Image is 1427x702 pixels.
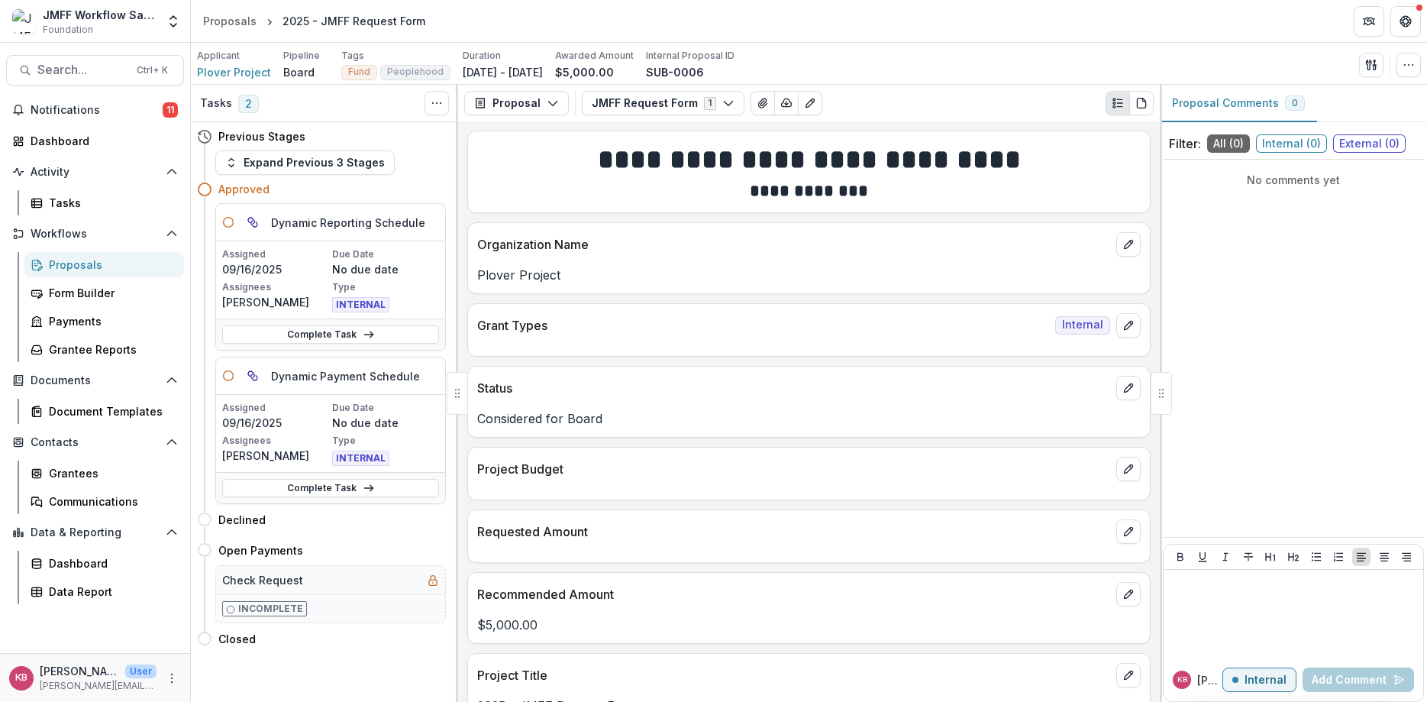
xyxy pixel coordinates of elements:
button: Bold [1171,548,1190,566]
div: Proposals [49,257,172,273]
div: Ctrl + K [134,62,171,79]
p: $5,000.00 [477,616,1141,634]
span: Search... [37,63,128,77]
div: Grantee Reports [49,341,172,357]
button: Open Workflows [6,222,184,246]
button: Partners [1354,6,1384,37]
p: [PERSON_NAME][EMAIL_ADDRESS][DOMAIN_NAME] [40,679,157,693]
div: Tasks [49,195,172,211]
h4: Declined [218,512,266,528]
p: Due Date [332,401,439,415]
div: Katie Baron [1177,676,1187,684]
div: Katie Baron [15,673,27,683]
img: JMFF Workflow Sandbox [12,9,37,34]
span: INTERNAL [332,451,389,466]
p: 09/16/2025 [222,261,329,277]
a: Grantee Reports [24,337,184,362]
nav: breadcrumb [197,10,431,32]
p: Assignees [222,280,329,294]
button: View dependent tasks [241,210,265,235]
span: 2 [238,95,259,113]
p: Requested Amount [477,522,1110,541]
p: Board [283,64,315,80]
span: Internal ( 0 ) [1256,134,1327,153]
div: Form Builder [49,285,172,301]
h5: Dynamic Payment Schedule [271,368,420,384]
a: Form Builder [24,280,184,306]
p: Type [332,434,439,448]
p: Duration [463,49,501,63]
p: SUB-0006 [646,64,704,80]
p: [DATE] - [DATE] [463,64,543,80]
p: Status [477,379,1110,397]
p: Organization Name [477,235,1110,254]
div: Communications [49,493,172,510]
button: edit [1116,232,1141,257]
button: edit [1116,457,1141,481]
button: Align Right [1397,548,1416,566]
a: Payments [24,309,184,334]
div: Data Report [49,584,172,600]
p: Recommended Amount [477,585,1110,603]
button: edit [1116,376,1141,400]
p: Considered for Board [477,409,1141,428]
p: Tags [341,49,364,63]
p: Internal [1245,674,1287,687]
button: PDF view [1129,91,1154,115]
button: edit [1116,582,1141,607]
p: [PERSON_NAME] [222,294,329,310]
div: JMFF Workflow Sandbox [43,7,157,23]
a: Communications [24,489,184,514]
button: Heading 2 [1284,548,1303,566]
button: Strike [1239,548,1258,566]
a: Grantees [24,461,184,486]
h3: Tasks [200,97,232,110]
button: Open Documents [6,368,184,393]
button: Add Comment [1303,668,1414,692]
p: Project Budget [477,460,1110,478]
p: Applicant [197,49,240,63]
div: Payments [49,313,172,329]
p: Assignees [222,434,329,448]
p: User [125,665,157,678]
button: edit [1116,313,1141,338]
h4: Approved [218,181,270,197]
a: Proposals [197,10,263,32]
button: Ordered List [1329,548,1348,566]
button: Align Center [1375,548,1393,566]
button: Notifications11 [6,98,184,122]
button: Proposal [464,91,569,115]
button: Open Activity [6,160,184,184]
p: Assigned [222,401,329,415]
span: Peoplehood [387,66,444,77]
span: Internal [1055,316,1110,335]
a: Complete Task [222,479,439,497]
a: Complete Task [222,325,439,344]
button: JMFF Request Form1 [582,91,744,115]
div: Dashboard [31,133,172,149]
button: Get Help [1390,6,1421,37]
p: 09/16/2025 [222,415,329,431]
span: Workflows [31,228,160,241]
a: Tasks [24,190,184,215]
span: Notifications [31,104,163,117]
p: Filter: [1169,134,1201,153]
div: Dashboard [49,555,172,571]
button: Align Left [1352,548,1371,566]
h5: Dynamic Reporting Schedule [271,215,425,231]
button: View Attached Files [751,91,775,115]
span: INTERNAL [332,297,389,312]
button: Expand Previous 3 Stages [215,150,395,175]
button: edit [1116,663,1141,687]
span: All ( 0 ) [1207,134,1250,153]
span: Documents [31,374,160,387]
a: Plover Project [197,64,271,80]
button: More [163,669,181,687]
span: Contacts [31,436,160,449]
button: Heading 1 [1261,548,1280,566]
button: Toggle View Cancelled Tasks [425,91,449,115]
h4: Previous Stages [218,128,305,144]
p: Due Date [332,247,439,261]
p: Type [332,280,439,294]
